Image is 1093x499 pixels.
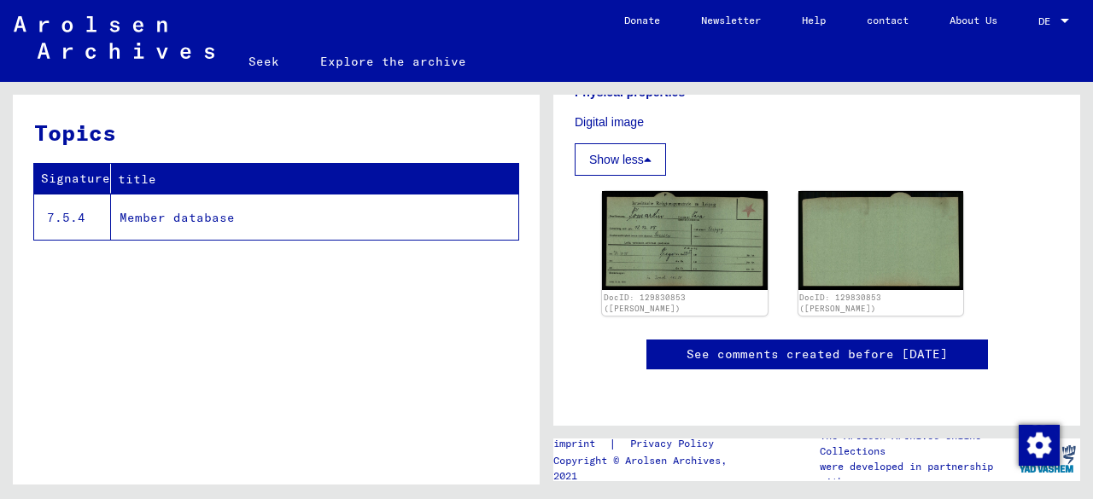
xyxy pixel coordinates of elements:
[604,293,686,314] a: DocID: 129830853 ([PERSON_NAME])
[802,14,826,26] font: Help
[228,41,300,82] a: Seek
[47,210,85,225] font: 7.5.4
[617,435,734,453] a: Privacy Policy
[624,14,660,26] font: Donate
[799,293,881,314] a: DocID: 129830853 ([PERSON_NAME])
[553,454,727,482] font: Copyright © Arolsen Archives, 2021
[687,346,948,362] font: See comments created before [DATE]
[14,16,214,59] img: Arolsen_neg.svg
[118,171,156,187] font: title
[950,14,997,26] font: About Us
[798,191,964,290] img: 002.jpg
[867,14,909,26] font: contact
[120,210,235,225] font: Member database
[300,41,487,82] a: Explore the archive
[687,345,948,363] a: See comments created before [DATE]
[1038,15,1050,27] font: DE
[553,435,609,453] a: imprint
[609,436,617,451] font: |
[248,54,279,69] font: Seek
[575,143,666,176] button: Show less
[34,119,116,147] font: Topics
[602,191,768,290] img: 001.jpg
[1015,438,1079,480] img: yv_logo.png
[701,14,761,26] font: Newsletter
[320,54,466,69] font: Explore the archive
[630,437,714,450] font: Privacy Policy
[1019,425,1060,466] img: Change consent
[575,115,644,129] font: Digital image
[589,153,644,166] font: Show less
[41,171,110,186] font: Signature
[820,460,993,488] font: were developed in partnership with
[553,437,595,450] font: imprint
